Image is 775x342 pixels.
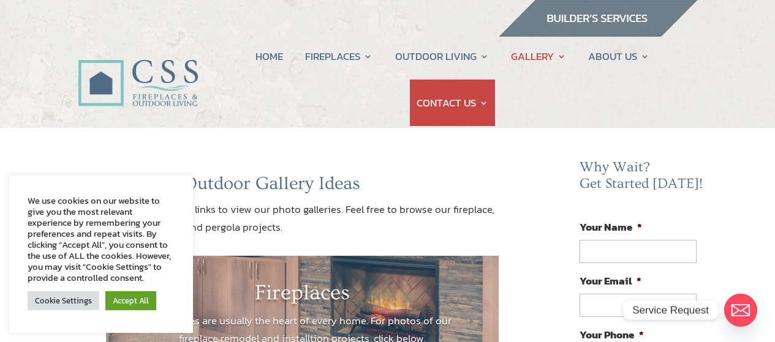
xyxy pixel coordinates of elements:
[498,25,698,41] a: builder services construction supply
[78,27,198,113] img: CSS Fireplaces & Outdoor Living (Formerly Construction Solutions & Supply)- Jacksonville Ormond B...
[580,328,644,341] label: Your Phone
[28,291,99,310] a: Cookie Settings
[724,294,757,327] a: Email
[588,33,649,80] a: ABOUT US
[580,274,641,288] label: Your Email
[106,201,499,236] p: Below you will find links to view our photo galleries. Feel free to browse our fireplace, outdoor...
[28,195,175,283] div: We use cookies on our website to give you the most relevant experience by remembering your prefer...
[105,291,156,310] a: Accept All
[143,280,463,312] h1: Fireplaces
[305,33,372,80] a: FIREPLACES
[511,33,566,80] a: GALLERY
[106,173,499,201] h2: Indoor & Outdoor Gallery Ideas
[580,220,642,234] label: Your Name
[417,80,488,126] a: CONTACT US
[395,33,489,80] a: OUTDOOR LIVING
[255,33,283,80] a: HOME
[580,159,706,199] h2: Why Wait? Get Started [DATE]!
